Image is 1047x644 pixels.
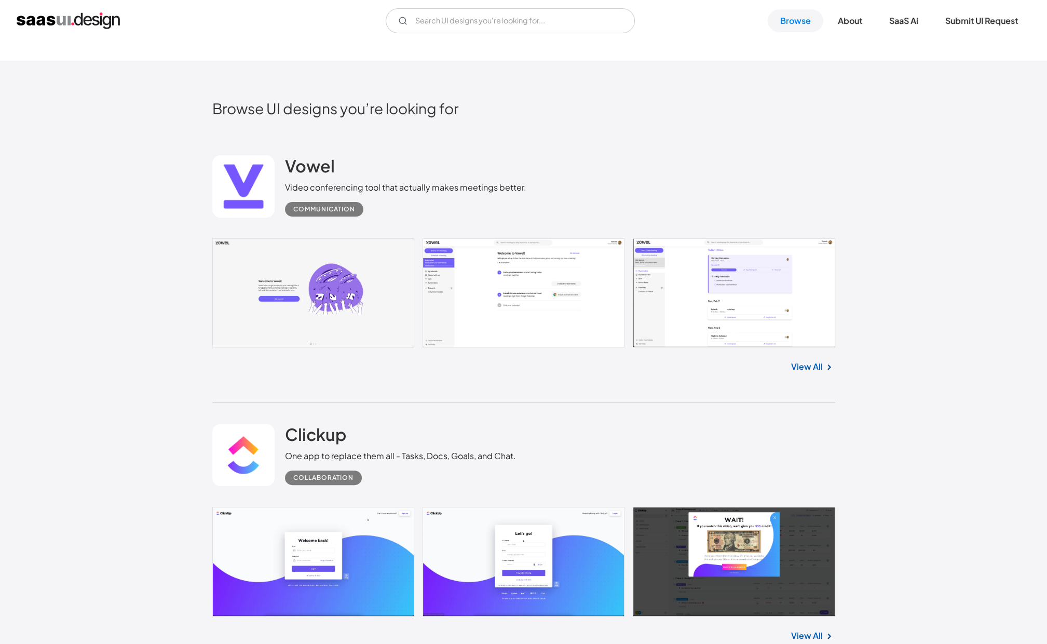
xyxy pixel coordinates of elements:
a: Submit UI Request [933,9,1030,32]
a: Browse [768,9,823,32]
a: Clickup [285,424,346,450]
a: View All [791,629,823,642]
div: Communication [293,203,355,216]
input: Search UI designs you're looking for... [386,8,635,33]
h2: Clickup [285,424,346,445]
a: View All [791,360,823,373]
form: Email Form [386,8,635,33]
a: About [825,9,875,32]
div: Collaboration [293,472,353,484]
a: SaaS Ai [877,9,931,32]
div: One app to replace them all - Tasks, Docs, Goals, and Chat. [285,450,516,462]
a: Vowel [285,155,335,181]
div: Video conferencing tool that actually makes meetings better. [285,181,526,194]
h2: Browse UI designs you’re looking for [212,99,835,117]
h2: Vowel [285,155,335,176]
a: home [17,12,120,29]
